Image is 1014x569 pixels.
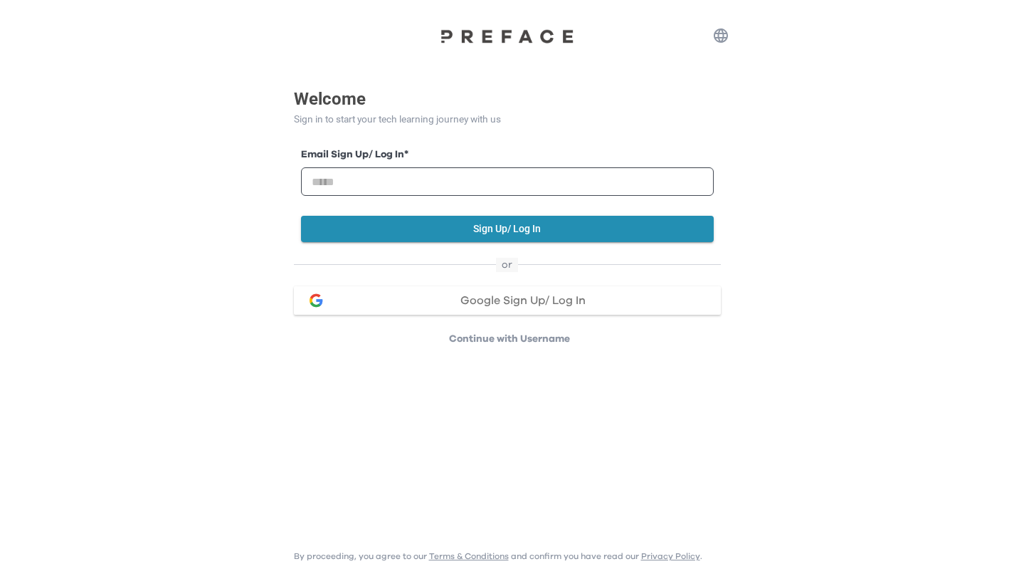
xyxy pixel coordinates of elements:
p: Continue with Username [298,332,721,346]
p: By proceeding, you agree to our and confirm you have read our . [294,550,702,562]
button: google loginGoogle Sign Up/ Log In [294,286,721,315]
p: Sign in to start your tech learning journey with us [294,112,721,127]
p: Welcome [294,86,721,112]
button: Sign Up/ Log In [301,216,714,242]
a: Privacy Policy [641,552,700,560]
img: google login [307,292,324,309]
label: Email Sign Up/ Log In * [301,147,714,162]
span: or [496,258,518,272]
img: Preface Logo [436,28,579,43]
a: Terms & Conditions [429,552,509,560]
span: Google Sign Up/ Log In [460,295,586,306]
